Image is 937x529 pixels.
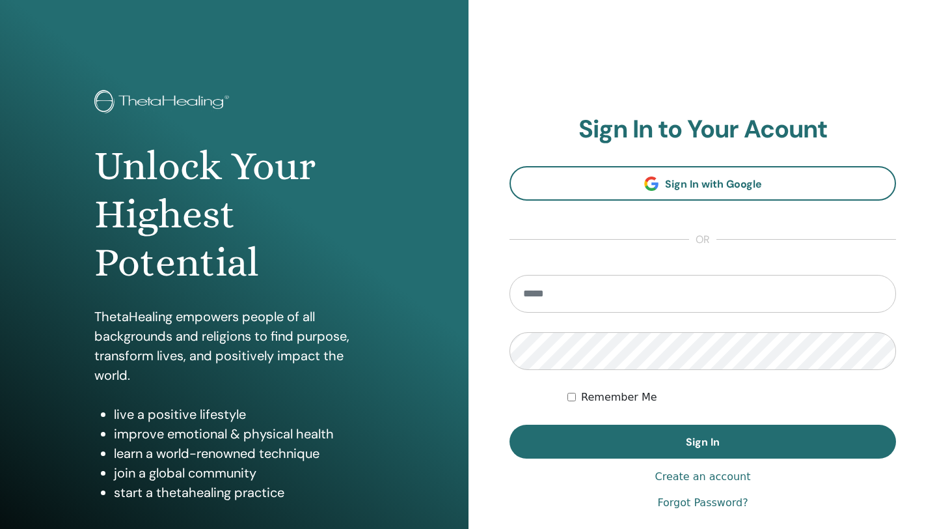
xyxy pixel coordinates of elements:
li: start a thetahealing practice [114,483,374,502]
label: Remember Me [581,390,657,405]
li: improve emotional & physical health [114,424,374,444]
li: live a positive lifestyle [114,405,374,424]
li: join a global community [114,463,374,483]
p: ThetaHealing empowers people of all backgrounds and religions to find purpose, transform lives, a... [94,307,374,385]
h2: Sign In to Your Acount [509,115,896,145]
a: Sign In with Google [509,166,896,201]
span: or [689,232,716,248]
span: Sign In with Google [665,177,762,191]
a: Forgot Password? [657,495,748,511]
h1: Unlock Your Highest Potential [94,142,374,287]
span: Sign In [686,435,720,449]
li: learn a world-renowned technique [114,444,374,463]
div: Keep me authenticated indefinitely or until I manually logout [567,390,896,405]
a: Create an account [655,469,750,485]
button: Sign In [509,425,896,459]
